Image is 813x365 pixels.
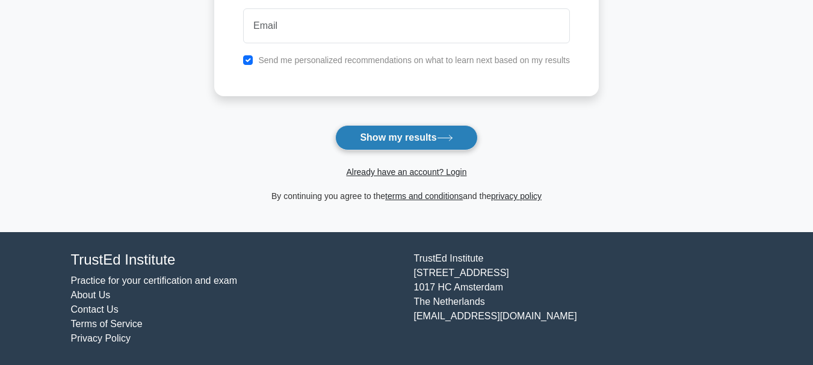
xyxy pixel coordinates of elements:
a: About Us [71,290,111,300]
div: TrustEd Institute [STREET_ADDRESS] 1017 HC Amsterdam The Netherlands [EMAIL_ADDRESS][DOMAIN_NAME] [407,251,750,346]
a: Terms of Service [71,319,143,329]
input: Email [243,8,570,43]
a: Already have an account? Login [346,167,466,177]
label: Send me personalized recommendations on what to learn next based on my results [258,55,570,65]
a: privacy policy [491,191,542,201]
h4: TrustEd Institute [71,251,400,269]
button: Show my results [335,125,477,150]
a: Practice for your certification and exam [71,275,238,286]
a: Contact Us [71,304,119,314]
a: terms and conditions [385,191,463,201]
a: Privacy Policy [71,333,131,343]
div: By continuing you agree to the and the [207,189,606,203]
